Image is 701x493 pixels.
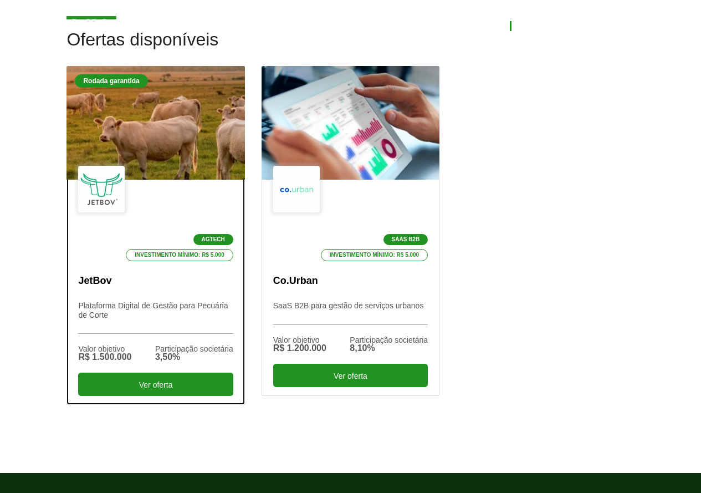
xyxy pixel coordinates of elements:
[78,373,233,396] div: Ver oferta
[273,275,428,287] p: Co.Urban
[66,66,244,405] a: Rodada garantida Agtech Investimento mínimo: R$ 5.000 JetBov Plataforma Digital de Gestão para Pe...
[66,11,155,40] img: EqSeed
[321,249,428,261] p: Investimento mínimo: R$ 5.000
[193,234,233,245] p: Agtech
[75,74,147,88] div: Rodada garantida
[350,23,377,30] a: Captar
[478,23,497,30] a: Blog
[78,353,131,362] div: R$ 1.500.000
[78,275,233,287] p: JetBov
[78,345,131,353] div: Valor objetivo
[350,344,428,353] div: 8,10%
[525,23,546,30] a: Login
[273,301,428,325] p: SaaS B2B para gestão de serviços urbanos
[262,66,439,395] a: SaaS B2B Investimento mínimo: R$ 5.000 Co.Urban SaaS B2B para gestão de serviços urbanos Valor ob...
[273,336,326,344] div: Valor objetivo
[391,23,465,30] a: Aprenda a investir
[350,336,428,344] div: Participação societária
[155,345,233,353] div: Participação societária
[278,23,337,30] a: Como funciona
[233,23,265,30] a: Investir
[155,353,233,362] div: 3,50%
[560,18,637,34] a: Cadastre-se
[78,301,233,334] p: Plataforma Digital de Gestão para Pecuária de Corte
[383,234,428,245] p: SaaS B2B
[126,249,233,261] p: Investimento mínimo: R$ 5.000
[273,364,428,387] div: Ver oferta
[273,344,326,353] div: R$ 1.200.000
